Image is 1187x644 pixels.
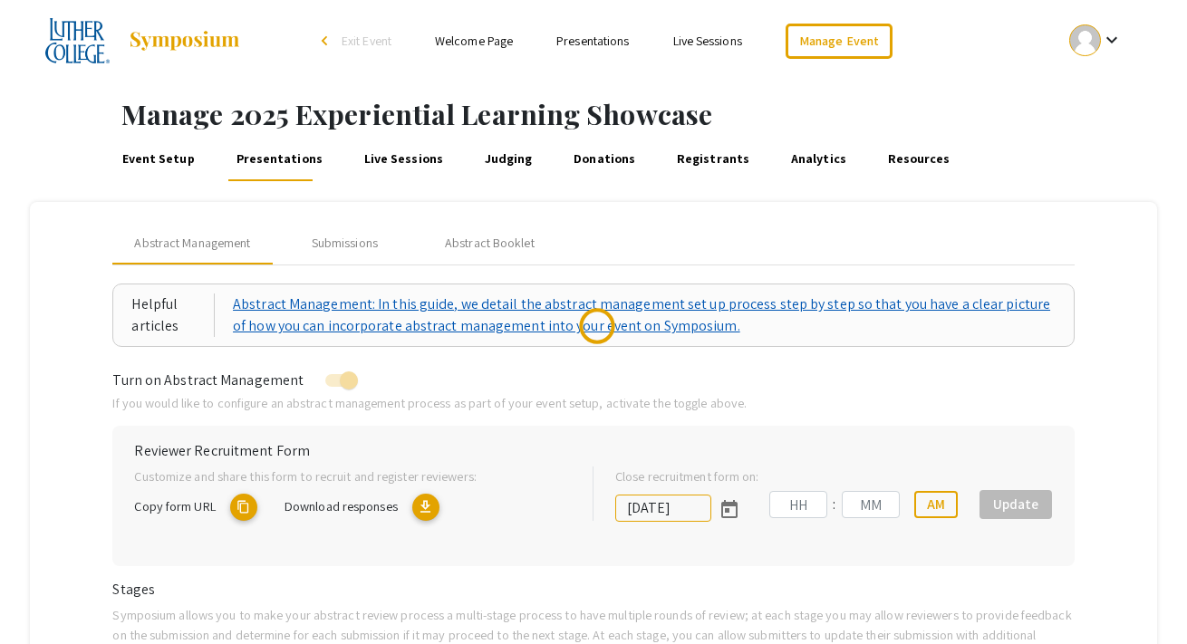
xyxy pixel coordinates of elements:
div: arrow_back_ios [322,35,333,46]
div: : [827,494,842,515]
mat-icon: Export responses [412,494,439,521]
a: Manage Event [786,24,893,59]
a: Live Sessions [361,138,446,181]
h6: Reviewer Recruitment Form [134,442,1052,459]
a: Donations [571,138,638,181]
p: Customize and share this form to recruit and register reviewers: [134,466,564,486]
a: Presentations [233,138,325,181]
div: Abstract Booklet [445,234,535,253]
div: Helpful articles [131,293,215,337]
img: 2025 Experiential Learning Showcase [45,18,110,63]
p: If you would like to configure an abstract management process as part of your event setup, activa... [112,393,1074,413]
a: Event Setup [119,138,198,181]
a: Welcome Page [435,33,513,49]
button: Open calendar [711,490,748,526]
input: Minutes [842,491,900,518]
div: Submissions [312,234,378,253]
input: Hours [769,491,827,518]
a: Registrants [674,138,753,181]
img: Symposium by ForagerOne [128,30,241,52]
label: Close recruitment form on: [615,466,759,486]
mat-icon: Expand account dropdown [1101,29,1123,51]
mat-icon: copy URL [230,494,257,521]
h6: Stages [112,581,1074,598]
span: Abstract Management [134,234,250,253]
button: AM [914,491,958,518]
button: Update [980,490,1052,519]
iframe: Chat [14,562,77,630]
span: Turn on Abstract Management [112,370,304,389]
a: Live Sessions [673,33,742,49]
button: Expand account dropdown [1050,20,1142,61]
a: Presentations [556,33,629,49]
a: Abstract Management: In this guide, we detail the abstract management set up process step by step... [233,293,1056,337]
a: Resources [884,138,952,181]
a: 2025 Experiential Learning Showcase [45,18,241,63]
span: Copy form URL [134,497,215,514]
a: Analytics [788,138,849,181]
a: Judging [482,138,536,181]
h1: Manage 2025 Experiential Learning Showcase [121,98,1187,130]
span: Download responses [285,497,398,514]
span: Exit Event [342,33,391,49]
